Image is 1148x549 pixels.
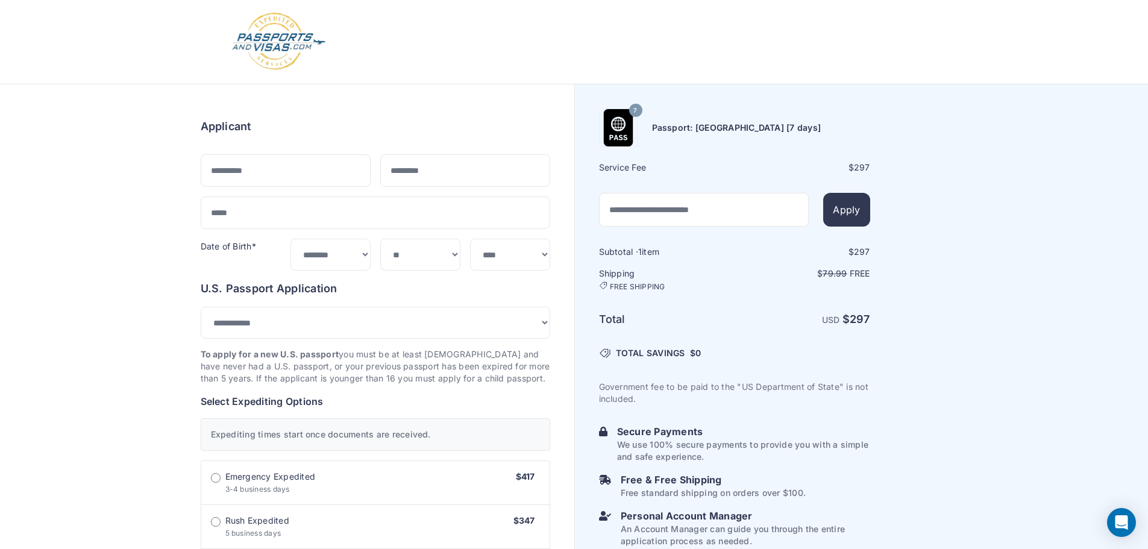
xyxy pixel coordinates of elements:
span: 5 business days [225,529,281,538]
h6: Applicant [201,118,251,135]
span: 0 [695,348,701,358]
div: $ [736,246,870,258]
p: you must be at least [DEMOGRAPHIC_DATA] and have never had a U.S. passport, or your previous pass... [201,348,550,384]
span: 7 [633,103,637,119]
p: Government fee to be paid to the "US Department of State" is not included. [599,381,870,405]
button: Apply [823,193,870,227]
h6: Subtotal · item [599,246,733,258]
h6: Service Fee [599,162,733,174]
label: Date of Birth* [201,241,256,251]
strong: To apply for a new U.S. passport [201,349,339,359]
span: $ [690,347,701,359]
h6: Free & Free Shipping [621,472,806,487]
h6: Select Expediting Options [201,394,550,409]
span: 3-4 business days [225,485,290,494]
h6: Secure Payments [617,424,870,439]
div: Open Intercom Messenger [1107,508,1136,537]
span: Rush Expedited [225,515,289,527]
span: FREE SHIPPING [610,282,665,292]
span: TOTAL SAVINGS [616,347,685,359]
span: 79.99 [823,268,847,278]
h6: Total [599,311,733,328]
h6: Personal Account Manager [621,509,870,523]
p: An Account Manager can guide you through the entire application process as needed. [621,523,870,547]
span: 297 [854,162,870,172]
span: Emergency Expedited [225,471,316,483]
p: $ [736,268,870,280]
h6: Passport: [GEOGRAPHIC_DATA] [7 days] [652,122,821,134]
img: Product Name [600,109,637,146]
span: $417 [516,471,535,482]
span: 1 [638,246,642,257]
span: 297 [850,313,870,325]
h6: Shipping [599,268,733,292]
p: We use 100% secure payments to provide you with a simple and safe experience. [617,439,870,463]
h6: U.S. Passport Application [201,280,550,297]
img: Logo [231,12,327,72]
span: $347 [513,515,535,525]
strong: $ [842,313,870,325]
div: Expediting times start once documents are received. [201,418,550,451]
span: Free [850,268,870,278]
p: Free standard shipping on orders over $100. [621,487,806,499]
span: 297 [854,246,870,257]
span: USD [822,315,840,325]
div: $ [736,162,870,174]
